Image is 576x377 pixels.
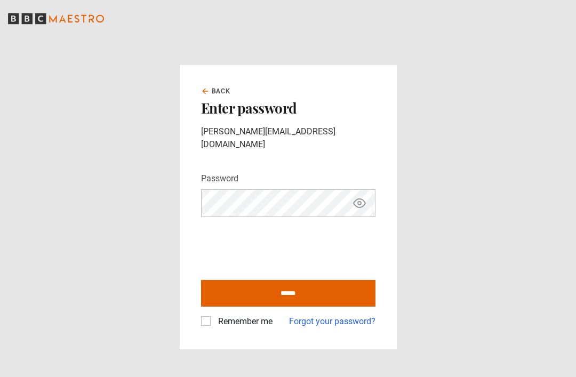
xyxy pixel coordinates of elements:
p: [PERSON_NAME][EMAIL_ADDRESS][DOMAIN_NAME] [201,125,375,151]
a: Back [201,86,231,96]
button: Show password [350,194,369,213]
h2: Enter password [201,100,375,116]
iframe: reCAPTCHA [201,226,363,267]
a: Forgot your password? [289,315,375,328]
label: Remember me [214,315,273,328]
span: Back [212,86,231,96]
label: Password [201,172,238,185]
svg: BBC Maestro [8,11,104,27]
